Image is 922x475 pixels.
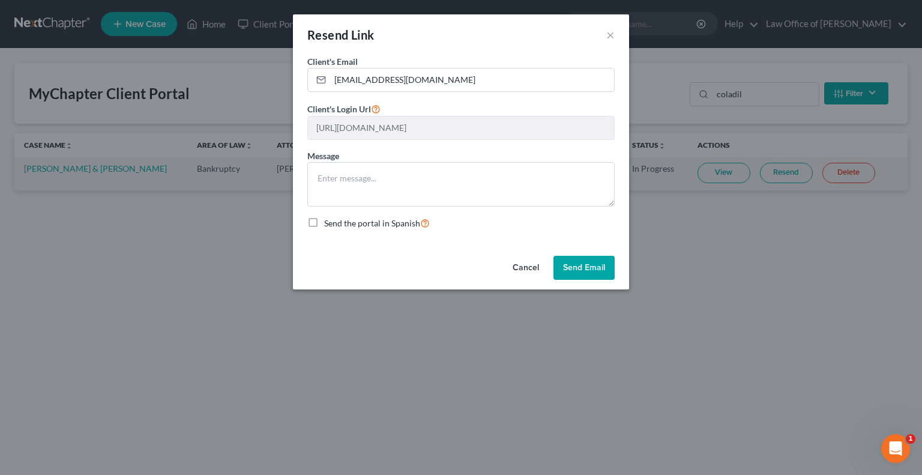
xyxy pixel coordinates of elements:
[881,434,910,463] iframe: Intercom live chat
[553,256,615,280] button: Send Email
[307,26,374,43] div: Resend Link
[308,116,614,139] input: --
[324,218,420,228] span: Send the portal in Spanish
[906,434,915,444] span: 1
[606,28,615,42] button: ×
[307,150,339,162] label: Message
[307,56,358,67] span: Client's Email
[307,101,381,116] label: Client's Login Url
[330,68,614,91] input: Enter email...
[503,256,549,280] button: Cancel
